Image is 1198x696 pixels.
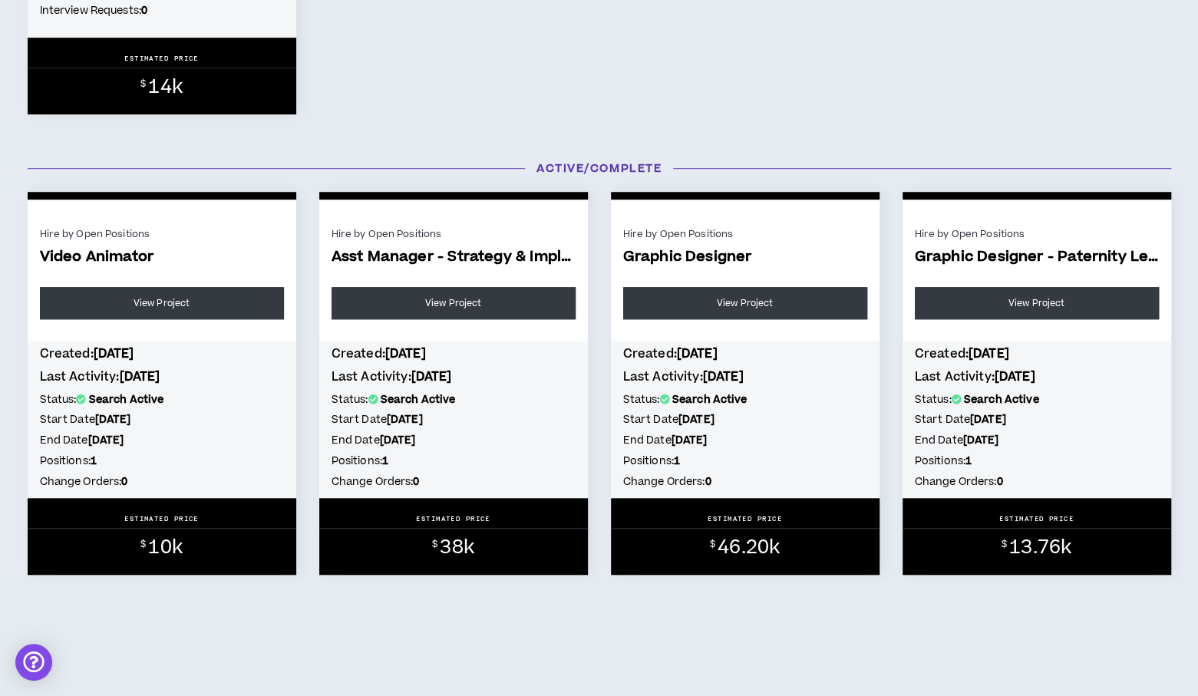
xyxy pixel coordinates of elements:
div: Open Intercom Messenger [15,644,52,681]
p: ESTIMATED PRICE [124,514,199,523]
h5: Start Date [915,411,1159,428]
b: [DATE] [677,345,718,362]
h4: Created: [332,345,576,362]
p: ESTIMATED PRICE [416,514,490,523]
h5: End Date [332,432,576,449]
b: [DATE] [969,345,1009,362]
span: Asst Manager - Strategy & Implementation Mat L... [332,249,576,266]
h5: Positions: [623,453,867,470]
b: [DATE] [88,433,124,448]
b: Search Active [89,392,164,407]
sup: $ [432,538,437,551]
h4: Created: [623,345,867,362]
h5: Positions: [332,453,576,470]
h4: Created: [915,345,1159,362]
h4: Last Activity: [40,368,284,385]
b: Search Active [381,392,456,407]
span: 10k [148,534,183,561]
b: 1 [965,454,972,469]
h4: Last Activity: [623,368,867,385]
b: [DATE] [995,368,1035,385]
span: 14k [148,74,183,101]
b: 1 [382,454,388,469]
h3: Active/Complete [16,160,1183,176]
a: View Project [332,287,576,319]
sup: $ [710,538,715,551]
h5: Status: [332,391,576,408]
b: [DATE] [385,345,426,362]
h5: Positions: [40,453,284,470]
h5: End Date [40,432,284,449]
span: Graphic Designer [623,249,867,266]
b: [DATE] [387,412,423,427]
b: [DATE] [95,412,131,427]
p: ESTIMATED PRICE [124,54,199,63]
p: ESTIMATED PRICE [708,514,782,523]
h5: Status: [623,391,867,408]
h5: Change Orders: [40,473,284,490]
a: View Project [623,287,867,319]
b: 0 [705,474,711,490]
sup: $ [140,78,146,91]
b: 1 [674,454,680,469]
h5: Start Date [332,411,576,428]
span: 38k [440,534,474,561]
h5: Status: [915,391,1159,408]
h5: Change Orders: [623,473,867,490]
h5: Status: [40,391,284,408]
div: Hire by Open Positions [332,227,576,241]
b: [DATE] [120,368,160,385]
h5: End Date [915,432,1159,449]
b: [DATE] [963,433,999,448]
h5: Start Date [623,411,867,428]
b: 0 [121,474,127,490]
b: 0 [996,474,1002,490]
h5: End Date [623,432,867,449]
b: Search Active [964,392,1039,407]
h5: Start Date [40,411,284,428]
div: Hire by Open Positions [40,227,284,241]
span: 13.76k [1009,534,1071,561]
b: 1 [91,454,97,469]
b: [DATE] [411,368,452,385]
h5: Change Orders: [332,473,576,490]
h5: Interview Requests: [40,2,284,19]
b: [DATE] [672,433,708,448]
h4: Last Activity: [915,368,1159,385]
b: [DATE] [703,368,744,385]
h4: Created: [40,345,284,362]
h4: Last Activity: [332,368,576,385]
b: Search Active [672,392,748,407]
b: [DATE] [678,412,715,427]
span: Video Animator [40,249,284,266]
b: [DATE] [970,412,1006,427]
p: ESTIMATED PRICE [999,514,1074,523]
sup: $ [1002,538,1007,551]
b: [DATE] [94,345,134,362]
b: 0 [141,3,147,18]
div: Hire by Open Positions [623,227,867,241]
span: Graphic Designer - Paternity Leave [915,249,1159,266]
a: View Project [40,287,284,319]
b: 0 [413,474,419,490]
h5: Positions: [915,453,1159,470]
b: [DATE] [380,433,416,448]
sup: $ [140,538,146,551]
h5: Change Orders: [915,473,1159,490]
div: Hire by Open Positions [915,227,1159,241]
a: View Project [915,287,1159,319]
span: 46.20k [718,534,780,561]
